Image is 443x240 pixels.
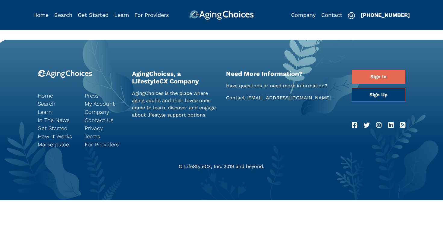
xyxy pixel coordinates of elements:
a: RSS Feed [400,120,405,130]
a: Company [291,12,316,18]
a: Sign Up [352,88,405,102]
a: Get Started [38,124,76,132]
div: © LifeStyleCX, Inc. 2019 and beyond. [33,163,410,170]
a: In The News [38,116,76,124]
a: Home [33,12,49,18]
a: Home [38,92,76,100]
a: Contact Us [85,116,123,124]
a: Get Started [78,12,108,18]
a: For Providers [85,140,123,148]
img: AgingChoices [189,10,254,20]
a: For Providers [134,12,169,18]
a: [PHONE_NUMBER] [361,12,410,18]
a: Contact [321,12,342,18]
a: Company [85,108,123,116]
p: Contact [226,94,343,101]
p: Have questions or need more information? [226,82,343,89]
img: search-icon.svg [348,12,355,19]
a: My Account [85,100,123,108]
a: Marketplace [38,140,76,148]
a: How It Works [38,132,76,140]
div: Popover trigger [54,10,72,20]
a: Search [38,100,76,108]
a: Instagram [376,120,382,130]
a: Privacy [85,124,123,132]
img: 9-logo.svg [38,70,92,78]
a: Twitter [363,120,370,130]
a: Press [85,92,123,100]
a: Search [54,12,72,18]
a: Learn [38,108,76,116]
a: Terms [85,132,123,140]
a: Facebook [352,120,357,130]
p: AgingChoices is the place where aging adults and their loved ones come to learn, discover and eng... [132,90,217,119]
a: Learn [114,12,129,18]
h2: AgingChoices, a LifestyleCX Company [132,70,217,85]
h2: Need More Information? [226,70,343,77]
a: [EMAIL_ADDRESS][DOMAIN_NAME] [247,95,331,101]
a: Sign In [352,70,405,84]
a: LinkedIn [388,120,394,130]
